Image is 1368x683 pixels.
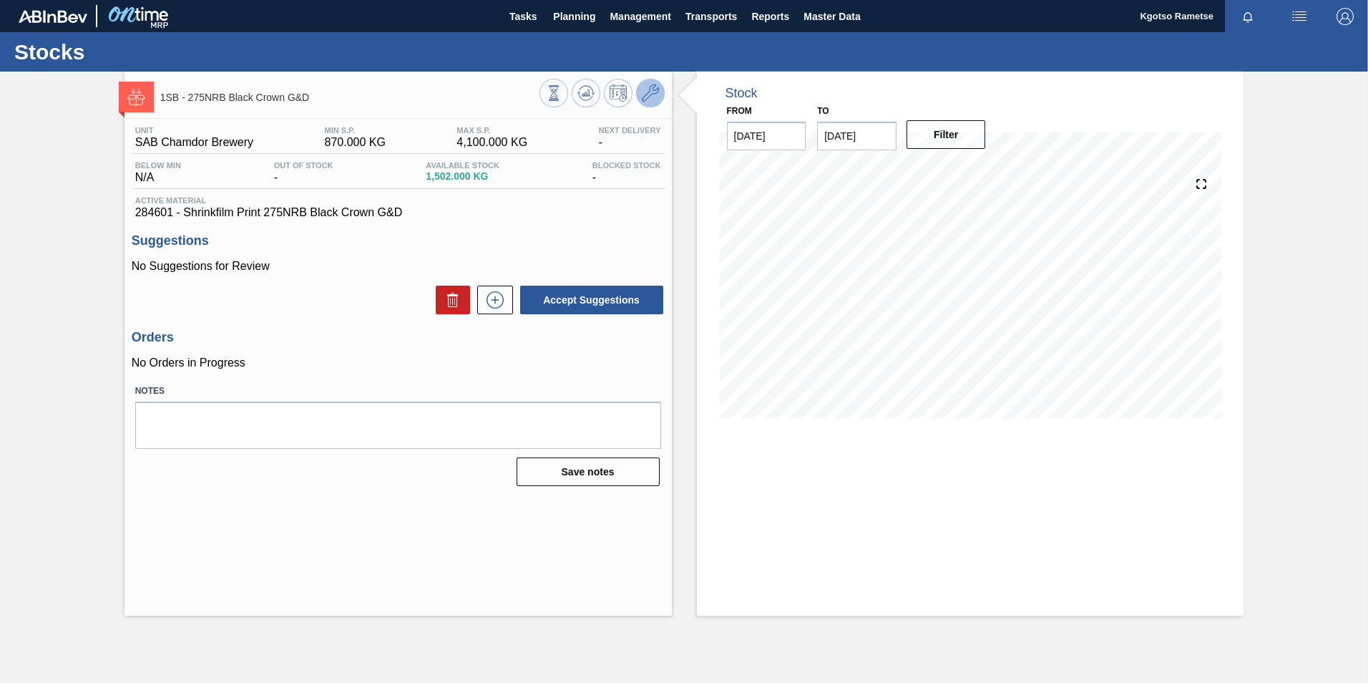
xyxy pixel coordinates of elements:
div: N/A [132,161,185,184]
button: Stocks Overview [539,79,568,107]
button: Schedule Inventory [604,79,632,107]
div: Delete Suggestions [429,286,470,314]
span: Blocked Stock [592,161,661,170]
span: Unit [135,126,253,135]
span: Out Of Stock [274,161,333,170]
span: SAB Chamdor Brewery [135,136,253,149]
img: TNhmsLtSVTkK8tSr43FrP2fwEKptu5GPRR3wAAAABJRU5ErkJggg== [19,10,87,23]
h1: Stocks [14,44,268,60]
span: 870.000 KG [325,136,386,149]
span: Management [610,8,671,25]
span: Reports [751,8,789,25]
input: mm/dd/yyyy [727,122,806,150]
span: Next Delivery [599,126,661,135]
h3: Suggestions [132,233,665,248]
label: to [817,106,829,116]
span: Master Data [803,8,860,25]
span: Below Min [135,161,181,170]
span: Transports [685,8,737,25]
span: MAX S.P. [456,126,527,135]
span: 1,502.000 KG [426,171,499,182]
div: New suggestion [470,286,513,314]
div: - [589,161,665,184]
label: From [727,106,752,116]
p: No Suggestions for Review [132,260,665,273]
span: Available Stock [426,161,499,170]
span: MIN S.P. [325,126,386,135]
button: Filter [907,120,986,149]
p: No Orders in Progress [132,357,665,369]
span: Tasks [507,8,539,25]
input: mm/dd/yyyy [817,122,896,150]
div: Accept Suggestions [513,284,665,316]
div: - [595,126,665,149]
img: userActions [1291,8,1308,25]
img: Logout [1337,8,1354,25]
span: Planning [553,8,595,25]
h3: Orders [132,330,665,345]
img: Ícone [127,88,145,106]
span: 284601 - Shrinkfilm Print 275NRB Black Crown G&D [135,206,661,219]
div: - [270,161,337,184]
span: 1SB - 275NRB Black Crown G&D [160,92,539,103]
button: Accept Suggestions [520,286,663,314]
button: Update Chart [572,79,600,107]
button: Go to Master Data / General [636,79,665,107]
span: Active Material [135,196,661,205]
label: Notes [135,381,661,402]
span: 4,100.000 KG [456,136,527,149]
button: Notifications [1225,6,1271,26]
button: Save notes [517,457,660,486]
div: Stock [725,86,758,101]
